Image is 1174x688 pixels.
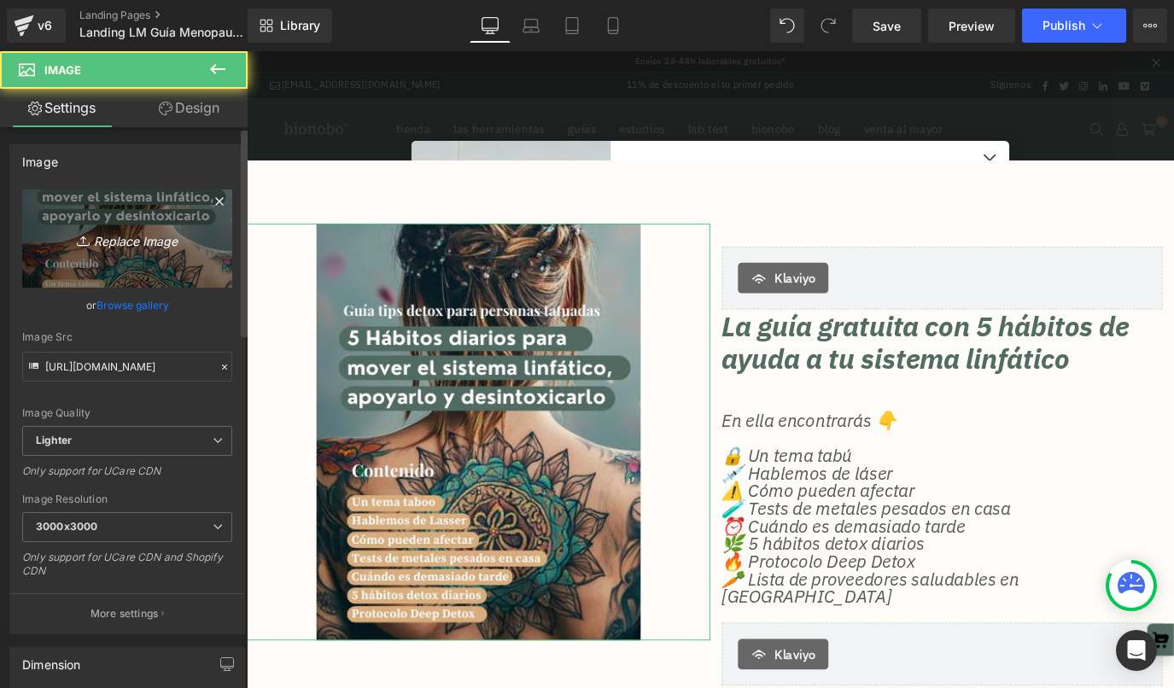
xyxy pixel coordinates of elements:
img: ce5f6155-e987-4a07-a127-90b804cde596.png [184,100,406,609]
a: New Library [248,9,332,43]
p: 🔥 Protocolo Deep Detox [529,558,1020,578]
div: Dimension [22,648,81,672]
div: Only support for UCare CDN and Shopify CDN [22,551,232,589]
span: Klaviyo [588,662,634,682]
input: Link [22,352,232,382]
p: 🧪 Tests de metales pesados en casa [529,499,1020,519]
p: More settings [91,606,159,621]
a: Mobile [593,9,634,43]
p: 🥕 Lista de proveedores saludables en [GEOGRAPHIC_DATA] [529,578,1020,617]
p: ⏰ Cuándo es demasiado tarde [529,519,1020,539]
a: Landing Pages [79,9,276,22]
button: Undo [770,9,804,43]
span: Preview [949,17,995,35]
button: Close dialog [813,107,843,137]
div: Open Intercom Messenger [1116,630,1157,671]
a: Tablet [552,9,593,43]
span: Klaviyo [588,242,634,263]
h2: La guía gratuita con 5 hábitos de ayuda a tu sistema linfático [529,288,1020,361]
span: Image [44,63,81,77]
p: En ella encontrarás 👇 [529,401,1020,421]
span: Landing LM Guía Menopausia Gratuita | 2025 [79,26,243,39]
i: Replace Image [59,228,196,249]
b: 3000x3000 [36,520,97,533]
button: Redo [811,9,845,43]
b: Lighter [36,434,72,446]
a: v6 [7,9,66,43]
div: Image Resolution [22,493,232,505]
button: Publish [1022,9,1126,43]
div: Only support for UCare CDN [22,464,232,489]
p: 💉 Hablemos de láser [529,460,1020,480]
a: Desktop [470,9,511,43]
div: Image Src [22,331,232,343]
div: v6 [34,15,55,37]
a: Browse gallery [96,290,169,320]
div: Image [22,145,58,169]
p: 🔒 Un tema tabú [529,440,1020,460]
span: Publish [1043,19,1085,32]
p: ⚠️ Cómo pueden afectar [529,480,1020,499]
a: Preview [928,9,1015,43]
a: Design [127,89,251,127]
div: or [22,296,232,314]
p: 🌿 5 hábitos detox diarios [529,539,1020,558]
span: Save [873,17,901,35]
span: Library [280,18,320,33]
div: Image Quality [22,407,232,419]
a: Laptop [511,9,552,43]
button: More [1133,9,1167,43]
button: More settings [10,593,244,633]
